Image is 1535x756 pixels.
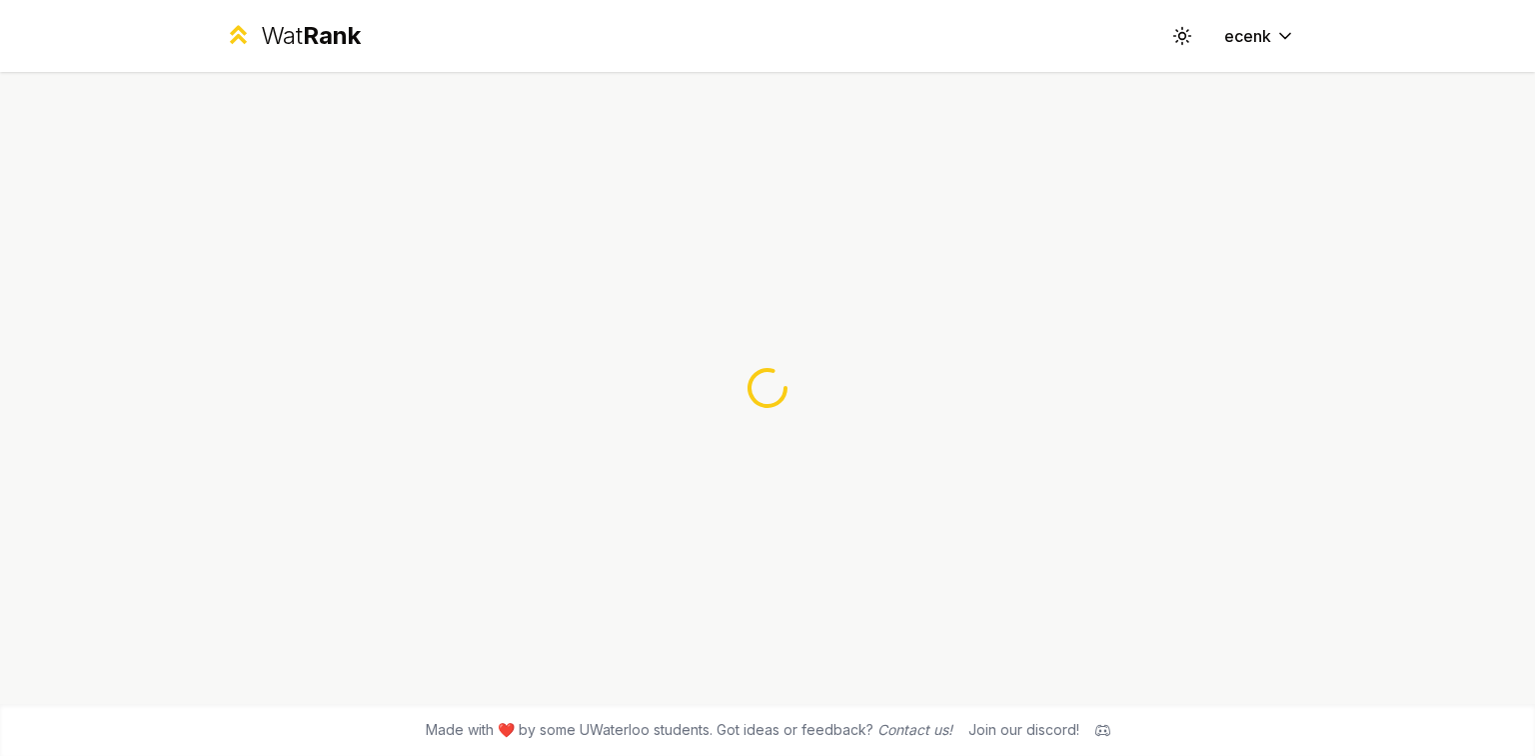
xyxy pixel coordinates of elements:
[303,21,361,50] span: Rank
[224,20,361,52] a: WatRank
[261,20,361,52] div: Wat
[968,720,1079,740] div: Join our discord!
[1224,24,1271,48] span: ecenk
[1208,18,1311,54] button: ecenk
[426,720,952,740] span: Made with ❤️ by some UWaterloo students. Got ideas or feedback?
[877,721,952,738] a: Contact us!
